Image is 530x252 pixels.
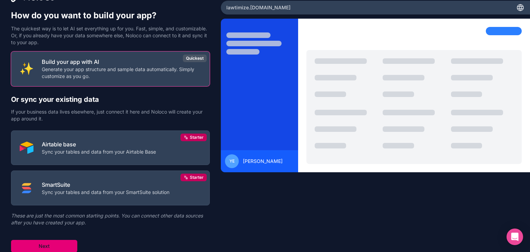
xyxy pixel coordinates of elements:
[11,212,210,226] p: These are just the most common starting points. You can connect other data sources after you have...
[42,140,156,148] p: Airtable base
[11,130,210,165] button: AIRTABLEAirtable baseSync your tables and data from your Airtable BaseStarter
[243,158,283,165] span: [PERSON_NAME]
[20,62,33,76] img: INTERNAL_WITH_AI
[42,66,201,80] p: Generate your app structure and sample data automatically. Simply customize as you go.
[42,148,156,155] p: Sync your tables and data from your Airtable Base
[183,55,207,62] div: Quickest
[42,189,169,196] p: Sync your tables and data from your SmartSuite solution
[11,95,210,104] h2: Or sync your existing data
[229,158,235,164] span: ye
[11,171,210,205] button: SMART_SUITESmartSuiteSync your tables and data from your SmartSuite solutionStarter
[20,181,33,195] img: SMART_SUITE
[226,4,291,11] span: lawtimize .[DOMAIN_NAME]
[11,25,210,46] p: The quickest way is to let AI set everything up for you. Fast, simple, and customizable. Or, if y...
[11,10,210,21] h1: How do you want to build your app?
[11,51,210,86] button: INTERNAL_WITH_AIBuild your app with AIGenerate your app structure and sample data automatically. ...
[507,229,523,245] div: Open Intercom Messenger
[42,181,169,189] p: SmartSuite
[11,108,210,122] p: If your business data lives elsewhere, just connect it here and Noloco will create your app aroun...
[190,175,204,180] span: Starter
[190,135,204,140] span: Starter
[42,58,201,66] p: Build your app with AI
[20,141,33,155] img: AIRTABLE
